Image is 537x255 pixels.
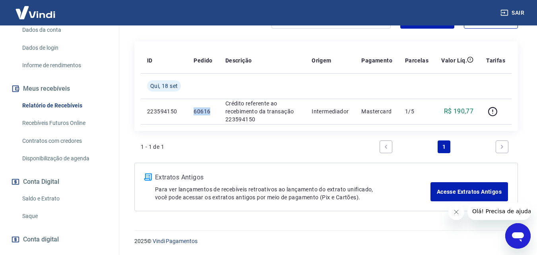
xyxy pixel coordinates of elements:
[10,80,109,97] button: Meus recebíveis
[19,133,109,149] a: Contratos com credores
[361,56,392,64] p: Pagamento
[155,173,430,182] p: Extratos Antigos
[5,6,67,12] span: Olá! Precisa de ajuda?
[486,56,505,64] p: Tarifas
[23,234,59,245] span: Conta digital
[147,107,181,115] p: 223594150
[19,115,109,131] a: Recebíveis Futuros Online
[505,223,531,249] iframe: Botão para abrir a janela de mensagens
[10,173,109,191] button: Conta Digital
[19,22,109,38] a: Dados da conta
[444,107,474,116] p: R$ 190,77
[10,0,61,25] img: Vindi
[467,202,531,220] iframe: Mensagem da empresa
[19,40,109,56] a: Dados de login
[225,99,299,123] p: Crédito referente ao recebimento da transação 223594150
[499,6,527,20] button: Sair
[141,143,164,151] p: 1 - 1 de 1
[144,173,152,181] img: ícone
[225,56,252,64] p: Descrição
[155,185,430,201] p: Para ver lançamentos de recebíveis retroativos ao lançamento do extrato unificado, você pode aces...
[441,56,467,64] p: Valor Líq.
[10,231,109,248] a: Conta digital
[380,140,392,153] a: Previous page
[312,56,331,64] p: Origem
[194,107,212,115] p: 60616
[405,56,428,64] p: Parcelas
[19,57,109,74] a: Informe de rendimentos
[430,182,508,201] a: Acesse Extratos Antigos
[376,137,512,156] ul: Pagination
[19,208,109,224] a: Saque
[405,107,428,115] p: 1/5
[134,237,518,245] p: 2025 ©
[19,97,109,114] a: Relatório de Recebíveis
[153,238,198,244] a: Vindi Pagamentos
[312,107,349,115] p: Intermediador
[496,140,508,153] a: Next page
[19,150,109,167] a: Disponibilização de agenda
[194,56,212,64] p: Pedido
[150,82,178,90] span: Qui, 18 set
[19,191,109,207] a: Saldo e Extrato
[361,107,392,115] p: Mastercard
[448,204,464,220] iframe: Fechar mensagem
[438,140,450,153] a: Page 1 is your current page
[147,56,153,64] p: ID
